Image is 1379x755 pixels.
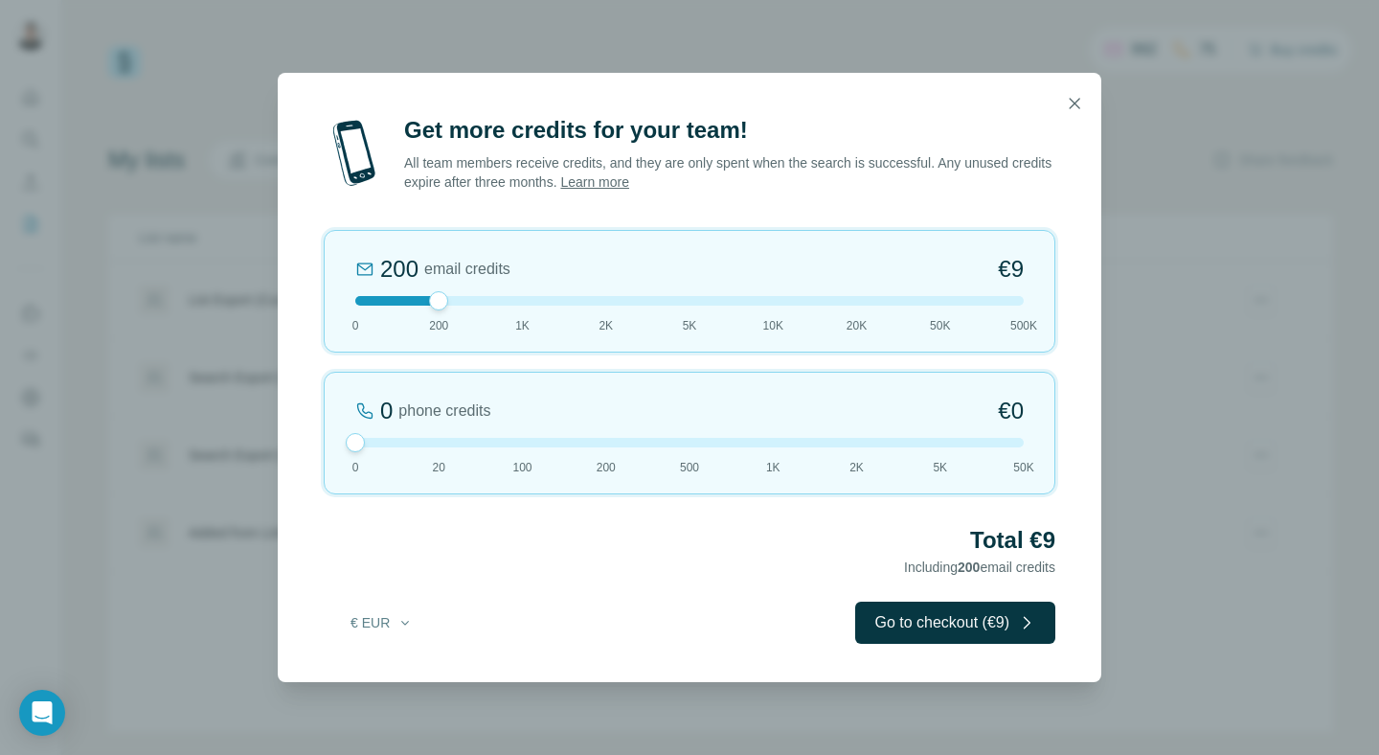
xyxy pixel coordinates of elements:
img: mobile-phone [324,115,385,192]
span: 5K [683,317,697,334]
span: 2K [849,459,864,476]
div: Open Intercom Messenger [19,690,65,736]
span: 100 [512,459,531,476]
span: 0 [352,317,359,334]
span: 500K [1010,317,1037,334]
span: €0 [998,396,1024,426]
div: 0 [380,396,393,426]
button: € EUR [337,606,426,640]
span: 500 [680,459,699,476]
span: 5K [933,459,947,476]
span: 200 [958,560,980,575]
span: 2K [599,317,613,334]
span: 1K [515,317,530,334]
h2: Total €9 [324,525,1055,556]
a: Learn more [560,174,629,190]
span: 20 [433,459,445,476]
span: 1K [766,459,780,476]
button: Go to checkout (€9) [855,602,1055,644]
span: Including email credits [904,560,1055,575]
span: 50K [1013,459,1033,476]
span: email credits [424,258,510,281]
span: 0 [352,459,359,476]
span: 20K [847,317,867,334]
span: 200 [597,459,616,476]
p: All team members receive credits, and they are only spent when the search is successful. Any unus... [404,153,1055,192]
div: 200 [380,254,418,285]
span: €9 [998,254,1024,285]
span: 50K [930,317,950,334]
span: 10K [763,317,783,334]
span: 200 [429,317,448,334]
span: phone credits [398,400,490,423]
